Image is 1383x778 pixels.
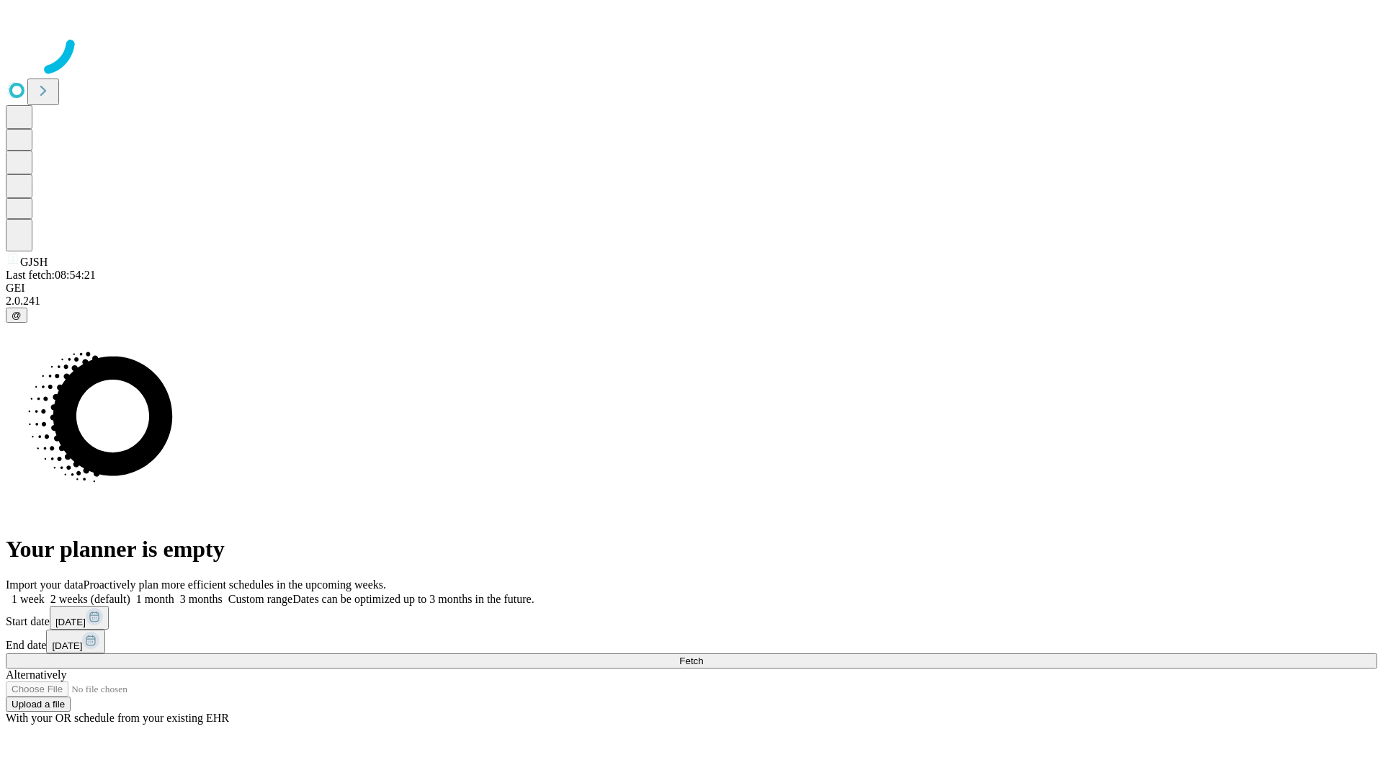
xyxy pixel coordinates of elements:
[50,606,109,630] button: [DATE]
[292,593,534,605] span: Dates can be optimized up to 3 months in the future.
[6,282,1377,295] div: GEI
[6,295,1377,308] div: 2.0.241
[679,656,703,666] span: Fetch
[12,310,22,321] span: @
[12,593,45,605] span: 1 week
[6,578,84,591] span: Import your data
[6,712,229,724] span: With your OR schedule from your existing EHR
[228,593,292,605] span: Custom range
[136,593,174,605] span: 1 month
[6,653,1377,669] button: Fetch
[6,669,66,681] span: Alternatively
[6,630,1377,653] div: End date
[52,640,82,651] span: [DATE]
[20,256,48,268] span: GJSH
[6,536,1377,563] h1: Your planner is empty
[6,697,71,712] button: Upload a file
[46,630,105,653] button: [DATE]
[180,593,223,605] span: 3 months
[55,617,86,627] span: [DATE]
[84,578,386,591] span: Proactively plan more efficient schedules in the upcoming weeks.
[6,606,1377,630] div: Start date
[6,269,96,281] span: Last fetch: 08:54:21
[50,593,130,605] span: 2 weeks (default)
[6,308,27,323] button: @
